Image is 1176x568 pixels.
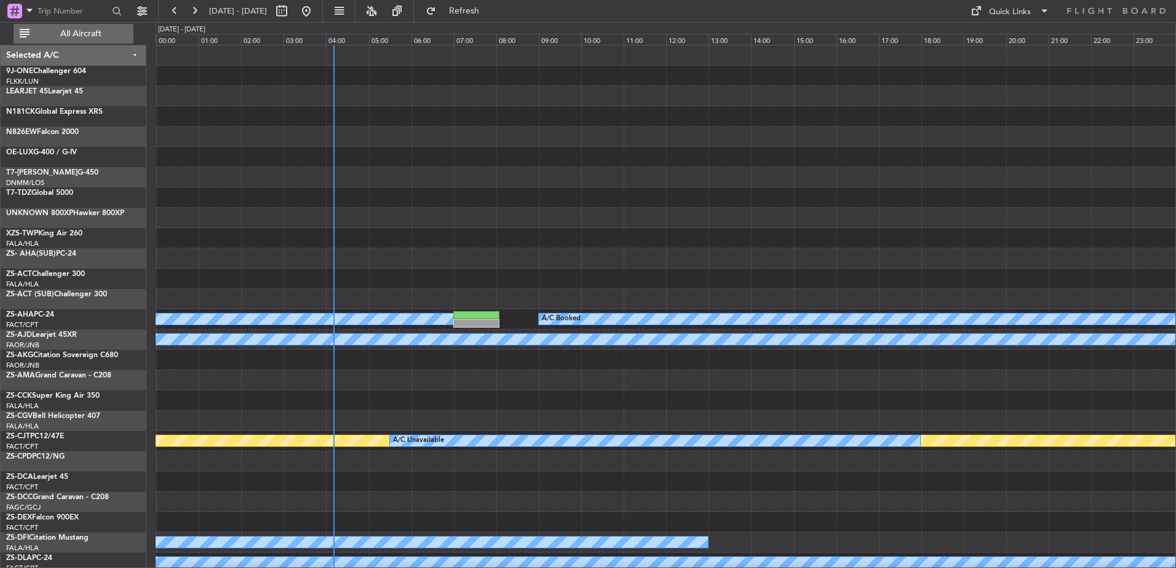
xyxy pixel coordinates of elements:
[6,68,33,75] span: 9J-ONE
[6,210,124,217] a: UNKNOWN 800XPHawker 800XP
[38,2,108,20] input: Trip Number
[6,503,41,512] a: FAGC/GCJ
[1091,34,1134,45] div: 22:00
[6,453,32,460] span: ZS-CPD
[6,189,31,197] span: T7-TDZ
[6,230,82,237] a: XZS-TWPKing Air 260
[6,331,77,339] a: ZS-AJDLearjet 45XR
[6,412,33,420] span: ZS-CGV
[241,34,284,45] div: 02:00
[709,34,751,45] div: 13:00
[6,352,118,359] a: ZS-AKGCitation Sovereign C680
[369,34,411,45] div: 05:00
[6,352,33,359] span: ZS-AKG
[6,433,30,440] span: ZS-CJT
[6,88,83,95] a: LEARJET 45Learjet 45
[6,311,54,318] a: ZS-AHAPC-24
[6,554,32,562] span: ZS-DLA
[6,372,111,379] a: ZS-AMAGrand Caravan - C208
[6,543,39,553] a: FALA/HLA
[6,88,48,95] span: LEARJET 45
[6,372,35,379] span: ZS-AMA
[420,1,494,21] button: Refresh
[1049,34,1091,45] div: 21:00
[6,239,39,248] a: FALA/HLA
[542,310,581,328] div: A/C Booked
[199,34,241,45] div: 01:00
[1006,34,1049,45] div: 20:00
[6,68,86,75] a: 9J-ONEChallenger 604
[6,291,54,298] span: ZS-ACT (SUB)
[6,311,34,318] span: ZS-AHA
[964,1,1055,21] button: Quick Links
[158,25,205,35] div: [DATE] - [DATE]
[6,453,65,460] a: ZS-CPDPC12/NG
[6,514,79,521] a: ZS-DEXFalcon 900EX
[6,392,100,400] a: ZS-CCKSuper King Air 350
[6,149,77,156] a: OE-LUXG-400 / G-IV
[6,230,38,237] span: XZS-TWP
[6,250,56,258] span: ZS- AHA(SUB)
[6,149,33,156] span: OE-LUX
[6,291,107,298] a: ZS-ACT (SUB)Challenger 300
[496,34,539,45] div: 08:00
[6,210,73,217] span: UNKNOWN 800XP
[794,34,836,45] div: 15:00
[6,494,109,501] a: ZS-DCCGrand Caravan - C208
[393,432,444,450] div: A/C Unavailable
[964,34,1006,45] div: 19:00
[6,128,79,136] a: N826EWFalcon 2000
[6,169,98,176] a: T7-[PERSON_NAME]G-450
[6,534,89,542] a: ZS-DFICitation Mustang
[6,534,29,542] span: ZS-DFI
[6,442,38,451] a: FACT/CPT
[6,341,39,350] a: FAOR/JNB
[6,514,32,521] span: ZS-DEX
[6,250,76,258] a: ZS- AHA(SUB)PC-24
[326,34,368,45] div: 04:00
[6,108,103,116] a: N181CKGlobal Express XRS
[156,34,199,45] div: 00:00
[6,433,64,440] a: ZS-CJTPC12/47E
[209,6,267,17] span: [DATE] - [DATE]
[6,554,52,562] a: ZS-DLAPC-24
[6,128,37,136] span: N826EW
[6,483,38,492] a: FACT/CPT
[6,108,35,116] span: N181CK
[6,270,85,278] a: ZS-ACTChallenger 300
[6,361,39,370] a: FAOR/JNB
[14,24,133,44] button: All Aircraft
[1134,34,1176,45] div: 23:00
[6,77,39,86] a: FLKK/LUN
[439,7,490,15] span: Refresh
[6,422,39,431] a: FALA/HLA
[6,270,32,278] span: ZS-ACT
[6,494,33,501] span: ZS-DCC
[454,34,496,45] div: 07:00
[6,392,32,400] span: ZS-CCK
[6,412,100,420] a: ZS-CGVBell Helicopter 407
[921,34,964,45] div: 18:00
[6,280,39,289] a: FALA/HLA
[6,189,73,197] a: T7-TDZGlobal 5000
[411,34,454,45] div: 06:00
[6,320,38,329] a: FACT/CPT
[989,6,1031,18] div: Quick Links
[6,401,39,411] a: FALA/HLA
[6,169,77,176] span: T7-[PERSON_NAME]
[836,34,879,45] div: 16:00
[284,34,326,45] div: 03:00
[879,34,921,45] div: 17:00
[6,178,44,187] a: DNMM/LOS
[666,34,709,45] div: 12:00
[32,30,130,38] span: All Aircraft
[751,34,793,45] div: 14:00
[6,473,33,481] span: ZS-DCA
[6,331,32,339] span: ZS-AJD
[539,34,581,45] div: 09:00
[581,34,624,45] div: 10:00
[6,473,68,481] a: ZS-DCALearjet 45
[6,523,38,532] a: FACT/CPT
[624,34,666,45] div: 11:00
